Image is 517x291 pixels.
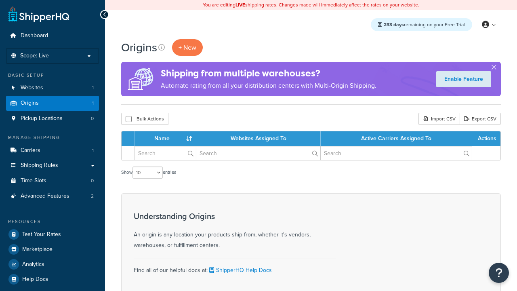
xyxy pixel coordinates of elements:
[472,131,500,146] th: Actions
[135,131,196,146] th: Name
[460,113,501,125] a: Export CSV
[21,147,40,154] span: Carriers
[384,21,404,28] strong: 233 days
[21,32,48,39] span: Dashboard
[6,111,99,126] a: Pickup Locations 0
[132,167,163,179] select: Showentries
[22,231,61,238] span: Test Your Rates
[121,40,157,55] h1: Origins
[6,28,99,43] a: Dashboard
[92,147,94,154] span: 1
[21,193,69,200] span: Advanced Features
[21,84,43,91] span: Websites
[208,266,272,274] a: ShipperHQ Help Docs
[6,189,99,204] li: Advanced Features
[92,100,94,107] span: 1
[22,246,53,253] span: Marketplace
[6,272,99,287] a: Help Docs
[6,134,99,141] div: Manage Shipping
[179,43,196,52] span: + New
[6,173,99,188] li: Time Slots
[134,212,336,251] div: An origin is any location your products ship from, whether it's vendors, warehouses, or fulfillme...
[22,261,44,268] span: Analytics
[6,158,99,173] a: Shipping Rules
[21,177,46,184] span: Time Slots
[91,115,94,122] span: 0
[8,6,69,22] a: ShipperHQ Home
[235,1,245,8] b: LIVE
[121,113,168,125] button: Bulk Actions
[6,143,99,158] a: Carriers 1
[21,162,58,169] span: Shipping Rules
[6,242,99,257] a: Marketplace
[92,84,94,91] span: 1
[6,189,99,204] a: Advanced Features 2
[21,115,63,122] span: Pickup Locations
[91,193,94,200] span: 2
[6,80,99,95] a: Websites 1
[6,227,99,242] a: Test Your Rates
[6,80,99,95] li: Websites
[196,131,321,146] th: Websites Assigned To
[6,173,99,188] a: Time Slots 0
[196,146,320,160] input: Search
[21,100,39,107] span: Origins
[172,39,203,56] a: + New
[20,53,49,59] span: Scope: Live
[121,62,161,96] img: ad-origins-multi-dfa493678c5a35abed25fd24b4b8a3fa3505936ce257c16c00bdefe2f3200be3.png
[22,276,48,283] span: Help Docs
[134,212,336,221] h3: Understanding Origins
[161,80,376,91] p: Automate rating from all your distribution centers with Multi-Origin Shipping.
[6,96,99,111] a: Origins 1
[6,72,99,79] div: Basic Setup
[6,96,99,111] li: Origins
[371,18,472,31] div: remaining on your Free Trial
[134,259,336,276] div: Find all of our helpful docs at:
[321,146,472,160] input: Search
[161,67,376,80] h4: Shipping from multiple warehouses?
[436,71,491,87] a: Enable Feature
[6,257,99,272] a: Analytics
[91,177,94,184] span: 0
[135,146,196,160] input: Search
[6,111,99,126] li: Pickup Locations
[6,143,99,158] li: Carriers
[6,218,99,225] div: Resources
[489,263,509,283] button: Open Resource Center
[321,131,472,146] th: Active Carriers Assigned To
[418,113,460,125] div: Import CSV
[121,167,176,179] label: Show entries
